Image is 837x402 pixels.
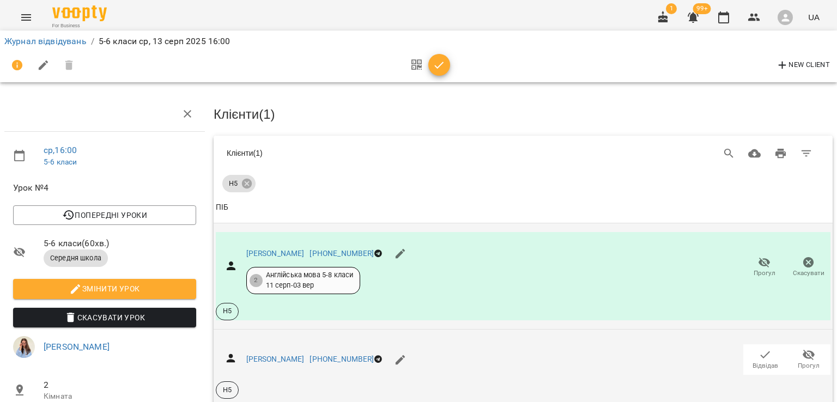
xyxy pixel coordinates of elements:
[44,253,108,263] span: Середня школа
[216,306,238,316] span: Н5
[227,148,489,159] div: Клієнти ( 1 )
[4,35,833,48] nav: breadcrumb
[754,269,775,278] span: Прогул
[786,252,830,283] button: Скасувати
[44,145,77,155] a: ср , 16:00
[222,175,256,192] div: Н5
[742,141,768,167] button: Завантажити CSV
[13,308,196,327] button: Скасувати Урок
[216,385,238,395] span: Н5
[798,361,820,370] span: Прогул
[44,157,77,166] a: 5-6 класи
[787,344,830,375] button: Прогул
[216,201,830,214] span: ПІБ
[246,249,305,258] a: [PERSON_NAME]
[753,361,778,370] span: Відвідав
[44,237,196,250] span: 5-6 класи ( 60 хв. )
[666,3,677,14] span: 1
[99,35,231,48] p: 5-6 класи ср, 13 серп 2025 16:00
[52,22,107,29] span: For Business
[250,274,263,287] div: 2
[214,107,833,121] h3: Клієнти ( 1 )
[310,249,374,258] a: [PHONE_NUMBER]
[716,141,742,167] button: Search
[773,57,833,74] button: New Client
[768,141,794,167] button: Друк
[793,141,820,167] button: Фільтр
[91,35,94,48] li: /
[222,179,244,188] span: Н5
[776,59,830,72] span: New Client
[13,181,196,194] span: Урок №4
[216,201,228,214] div: Sort
[13,279,196,299] button: Змінити урок
[4,36,87,46] a: Журнал відвідувань
[13,336,35,358] img: 8331ff4fd8f8f17496a27caf43209ace.JPG
[22,311,187,324] span: Скасувати Урок
[266,270,354,290] div: Англійська мова 5-8 класи 11 серп - 03 вер
[743,344,787,375] button: Відвідав
[44,391,196,402] p: Кімната
[310,355,374,363] a: [PHONE_NUMBER]
[13,205,196,225] button: Попередні уроки
[44,379,196,392] span: 2
[693,3,711,14] span: 99+
[246,355,305,363] a: [PERSON_NAME]
[742,252,786,283] button: Прогул
[216,201,228,214] div: ПІБ
[793,269,824,278] span: Скасувати
[804,7,824,27] button: UA
[22,282,187,295] span: Змінити урок
[22,209,187,222] span: Попередні уроки
[52,5,107,21] img: Voopty Logo
[44,342,110,352] a: [PERSON_NAME]
[214,136,833,170] div: Table Toolbar
[808,11,820,23] span: UA
[13,4,39,31] button: Menu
